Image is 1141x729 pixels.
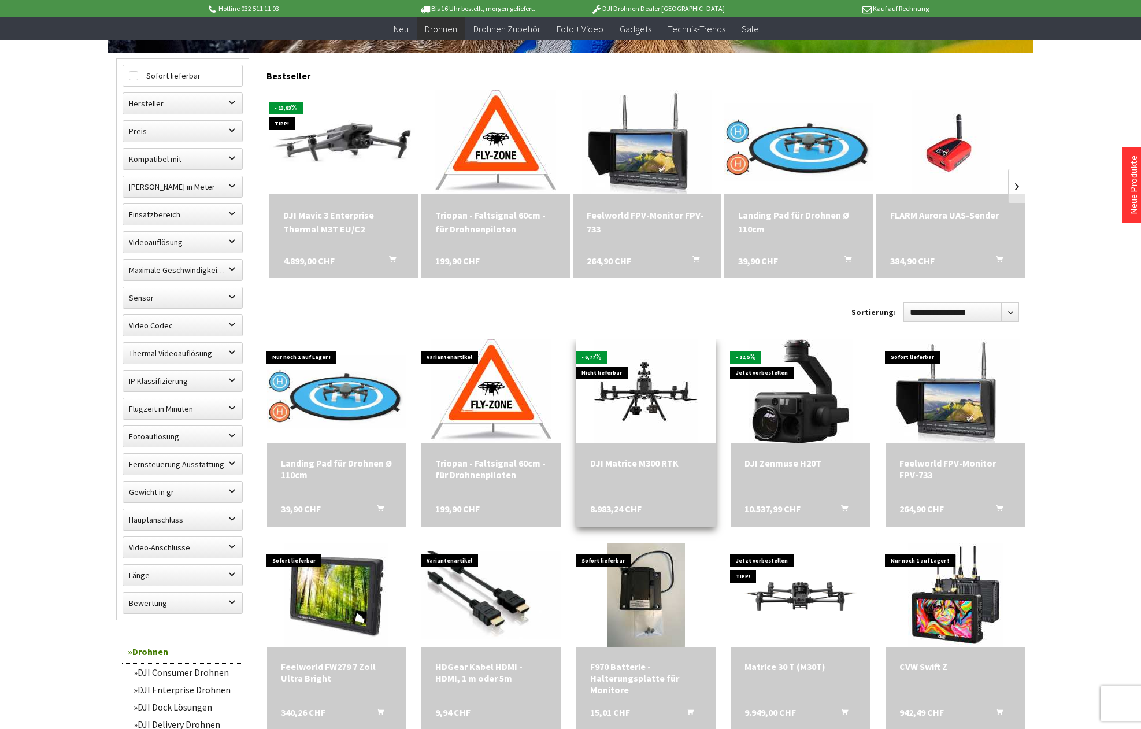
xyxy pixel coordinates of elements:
[128,698,243,716] a: DJI Dock Lösungen
[590,706,630,718] span: 15,01 CHF
[890,254,935,268] span: 384,90 CHF
[557,23,603,35] span: Foto + Video
[128,681,243,698] a: DJI Enterprise Drohnen
[731,556,870,634] img: Matrice 30 T (M30T)
[394,23,409,35] span: Neu
[435,457,547,480] div: Triopan - Faltsignal 60cm - für Drohnenpiloten
[679,254,706,269] button: In den Warenkorb
[386,17,417,41] a: Neu
[387,2,567,16] p: Bis 16 Uhr bestellt, morgen geliefert.
[899,661,1011,672] div: CVW Swift Z
[281,661,392,684] a: Feelworld FW279 7 Zoll Ultra Bright 340,26 CHF In den Warenkorb
[612,17,660,41] a: Gadgets
[435,706,471,718] span: 9,94 CHF
[890,208,1011,222] a: FLARM Aurora UAS-Sender 384,90 CHF In den Warenkorb
[590,457,702,469] a: DJI Matrice M300 RTK 8.983,24 CHF
[435,208,556,236] a: Triopan - Faltsignal 60cm - für Drohnenpiloten 199,90 CHF
[590,661,702,695] div: F970 Batterie - Halterungsplatte für Monitore
[435,90,556,194] img: Triopan - Faltsignal 60cm - für Drohnenpiloten
[435,661,547,684] a: HDGear Kabel HDMI - HDMI, 1 m oder 5m 9,94 CHF
[123,121,242,142] label: Preis
[281,661,392,684] div: Feelworld FW279 7 Zoll Ultra Bright
[281,457,392,480] a: Landing Pad für Drohnen Ø 110cm 39,90 CHF In den Warenkorb
[363,503,391,518] button: In den Warenkorb
[982,503,1010,518] button: In den Warenkorb
[284,543,388,647] img: Feelworld FW279 7 Zoll Ultra Bright
[123,593,242,613] label: Bewertung
[587,208,707,236] a: Feelworld FPV-Monitor FPV-733 264,90 CHF In den Warenkorb
[982,706,1010,721] button: In den Warenkorb
[375,254,403,269] button: In den Warenkorb
[890,339,1020,443] img: Feelworld FPV-Monitor FPV-733
[267,355,406,428] img: Landing Pad für Drohnen Ø 110cm
[435,457,547,480] a: Triopan - Faltsignal 60cm - für Drohnenpiloten 199,90 CHF
[673,706,701,721] button: In den Warenkorb
[742,23,759,35] span: Sale
[587,208,707,236] div: Feelworld FPV-Monitor FPV-733
[123,454,242,475] label: Fernsteuerung Ausstattung
[473,23,540,35] span: Drohnen Zubehör
[749,339,853,443] img: DJI Zenmuse H20T
[123,149,242,169] label: Kompatibel mit
[590,457,702,469] div: DJI Matrice M300 RTK
[123,287,242,308] label: Sensor
[899,457,1011,480] a: Feelworld FPV-Monitor FPV-733 264,90 CHF In den Warenkorb
[890,208,1011,222] div: FLARM Aurora UAS-Sender
[620,23,651,35] span: Gadgets
[744,503,801,515] span: 10.537,99 CHF
[281,503,321,515] span: 39,90 CHF
[123,371,242,391] label: IP Klassifizierung
[607,543,685,647] img: F970 Batterie - Halterungsplatte für Monitore
[744,661,856,672] a: Matrice 30 T (M30T) 9.949,00 CHF In den Warenkorb
[912,90,990,194] img: FLARM Aurora UAS-Sender
[363,706,391,721] button: In den Warenkorb
[982,254,1010,269] button: In den Warenkorb
[123,315,242,336] label: Video Codec
[738,208,859,236] a: Landing Pad für Drohnen Ø 110cm 39,90 CHF In den Warenkorb
[899,706,944,718] span: 942,49 CHF
[549,17,612,41] a: Foto + Video
[123,232,242,253] label: Videoauflösung
[281,706,325,718] span: 340,26 CHF
[123,565,242,586] label: Länge
[587,254,631,268] span: 264,90 CHF
[123,260,242,280] label: Maximale Geschwindigkeit in km/h
[908,543,1003,647] img: CVW Swift Z
[123,343,242,364] label: Thermal Videoauflösung
[269,95,418,189] img: DJI Mavic 3 Enterprise Thermal M3T EU/C2
[582,90,712,194] img: Feelworld FPV-Monitor FPV-733
[744,457,856,469] div: DJI Zenmuse H20T
[744,661,856,672] div: Matrice 30 T (M30T)
[281,457,392,480] div: Landing Pad für Drohnen Ø 110cm
[123,176,242,197] label: Maximale Flughöhe in Meter
[590,661,702,695] a: F970 Batterie - Halterungsplatte für Monitore 15,01 CHF In den Warenkorb
[465,17,549,41] a: Drohnen Zubehör
[431,339,551,443] img: Triopan - Faltsignal 60cm - für Drohnenpiloten
[744,706,796,718] span: 9.949,00 CHF
[283,254,335,268] span: 4.899,00 CHF
[668,23,725,35] span: Technik-Trends
[733,17,767,41] a: Sale
[590,503,642,515] span: 8.983,24 CHF
[123,93,242,114] label: Hersteller
[748,2,928,16] p: Kauf auf Rechnung
[425,23,457,35] span: Drohnen
[568,2,748,16] p: DJI Drohnen Dealer [GEOGRAPHIC_DATA]
[266,58,1025,87] div: Bestseller
[206,2,387,16] p: Hotline 032 511 11 03
[123,398,242,419] label: Flugzeit in Minuten
[123,426,242,447] label: Fotoauflösung
[421,551,561,639] img: HDGear Kabel HDMI - HDMI, 1 m oder 5m
[123,482,242,502] label: Gewicht in gr
[123,65,242,86] label: Sofort lieferbar
[851,303,896,321] label: Sortierung:
[899,457,1011,480] div: Feelworld FPV-Monitor FPV-733
[744,457,856,469] a: DJI Zenmuse H20T 10.537,99 CHF In den Warenkorb
[594,339,698,443] img: DJI Matrice M300 RTK
[283,208,404,236] div: DJI Mavic 3 Enterprise Thermal M3T EU/C2
[827,503,855,518] button: In den Warenkorb
[128,664,243,681] a: DJI Consumer Drohnen
[417,17,465,41] a: Drohnen
[435,254,480,268] span: 199,90 CHF
[738,208,859,236] div: Landing Pad für Drohnen Ø 110cm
